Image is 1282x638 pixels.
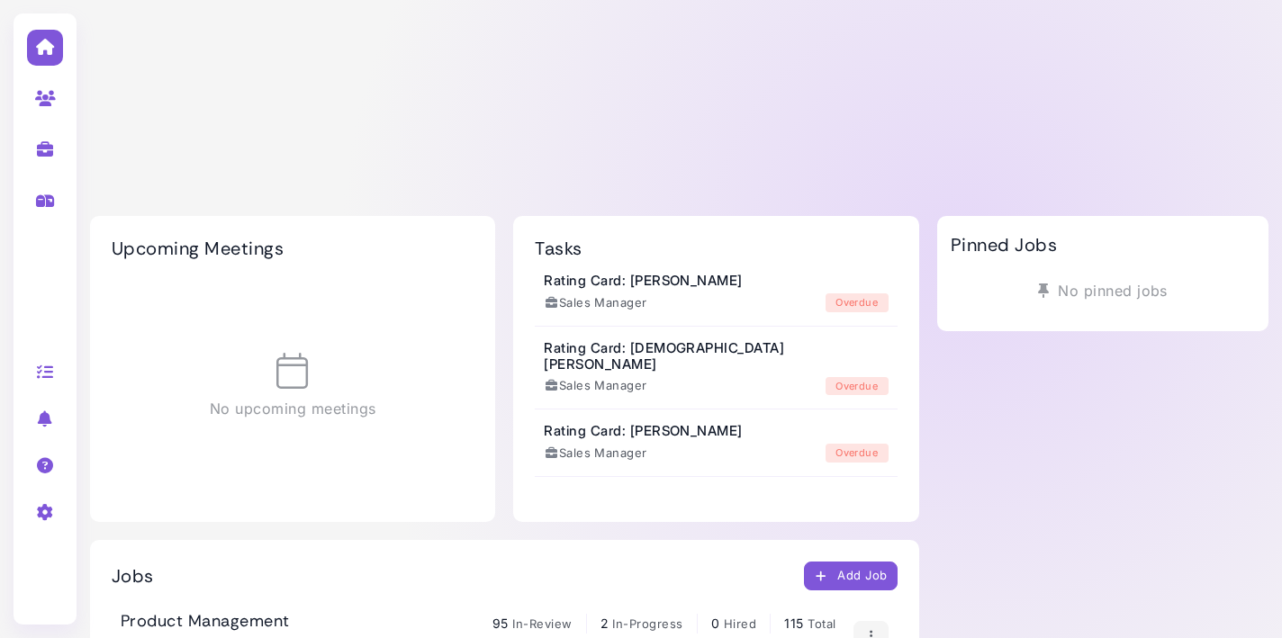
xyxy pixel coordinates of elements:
span: In-Review [512,616,572,631]
h3: Rating Card: [PERSON_NAME] [544,423,742,439]
div: Sales Manager [544,445,647,463]
div: overdue [826,293,889,312]
div: overdue [826,377,889,396]
h3: Rating Card: [PERSON_NAME] [544,273,742,289]
div: Sales Manager [544,377,647,395]
h2: Tasks [535,238,582,259]
div: overdue [826,444,889,463]
h2: Pinned Jobs [951,234,1057,256]
h3: Rating Card: [DEMOGRAPHIC_DATA][PERSON_NAME] [544,340,888,373]
span: 2 [600,616,609,631]
span: In-Progress [612,616,682,631]
div: No pinned jobs [951,274,1255,308]
span: Total [808,616,835,631]
div: No upcoming meetings [112,277,474,495]
span: 115 [784,616,803,631]
span: Hired [724,616,756,631]
span: 95 [492,616,509,631]
span: 0 [711,616,719,631]
h2: Upcoming Meetings [112,238,284,259]
div: Add Job [814,567,888,586]
button: Add Job [804,562,898,590]
h3: Product Management [121,612,290,632]
div: Sales Manager [544,294,647,312]
h2: Jobs [112,565,154,587]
